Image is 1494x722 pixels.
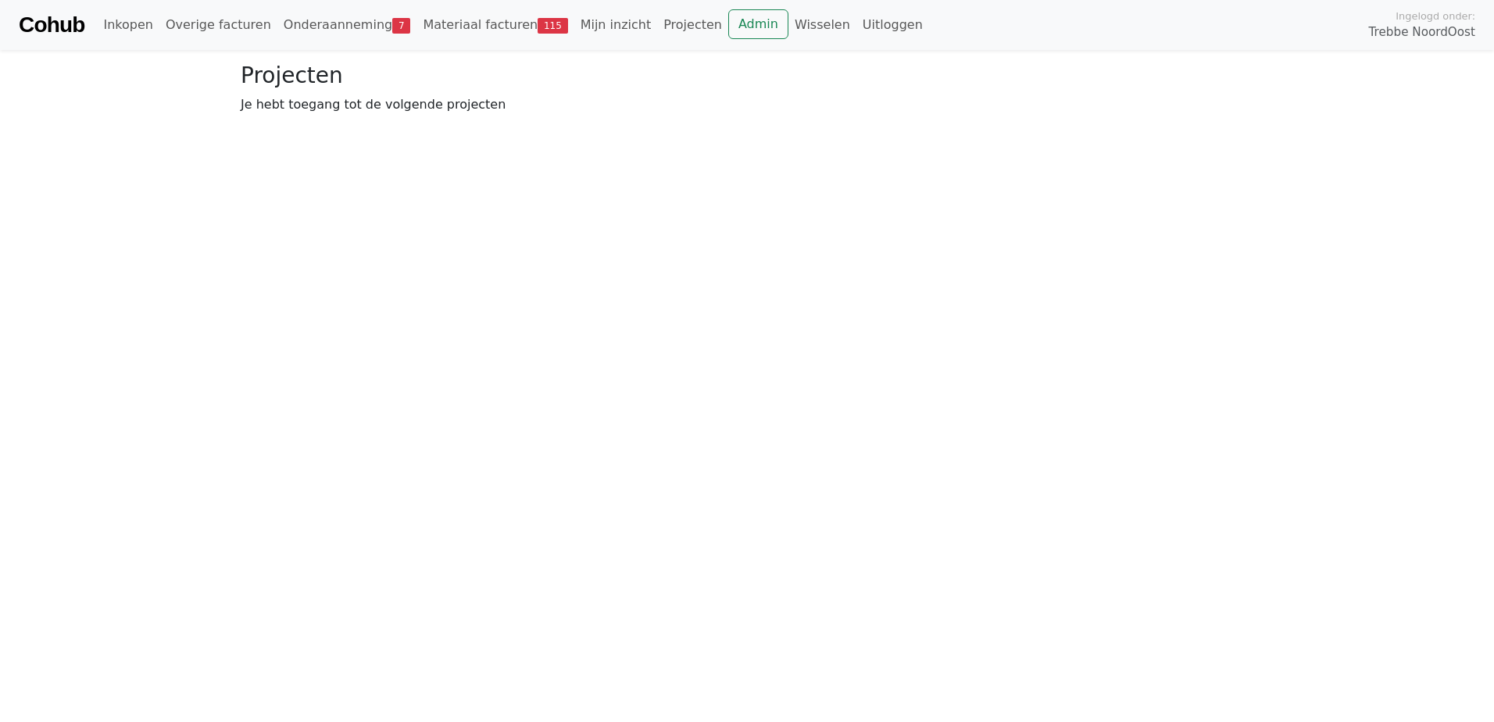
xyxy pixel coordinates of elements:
[574,9,658,41] a: Mijn inzicht
[241,95,1253,114] p: Je hebt toegang tot de volgende projecten
[19,6,84,44] a: Cohub
[538,18,568,34] span: 115
[657,9,728,41] a: Projecten
[1369,23,1475,41] span: Trebbe NoordOost
[856,9,929,41] a: Uitloggen
[416,9,574,41] a: Materiaal facturen115
[159,9,277,41] a: Overige facturen
[392,18,410,34] span: 7
[1396,9,1475,23] span: Ingelogd onder:
[97,9,159,41] a: Inkopen
[728,9,788,39] a: Admin
[277,9,417,41] a: Onderaanneming7
[241,63,1253,89] h3: Projecten
[788,9,856,41] a: Wisselen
